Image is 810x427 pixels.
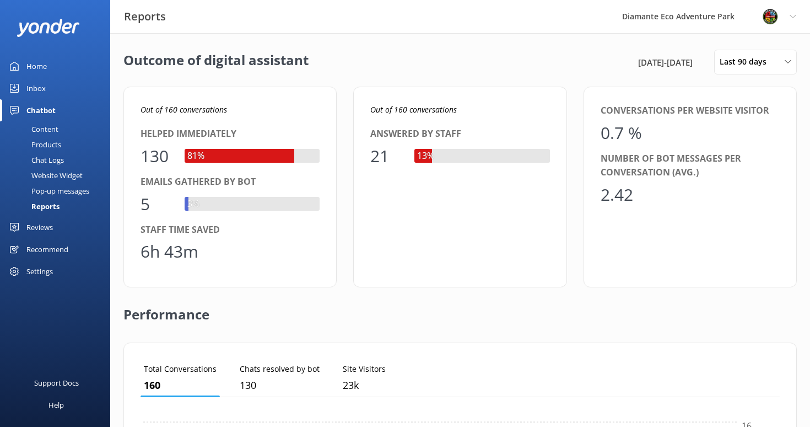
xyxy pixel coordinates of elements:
[7,152,110,168] a: Chat Logs
[26,99,56,121] div: Chatbot
[7,152,64,168] div: Chat Logs
[638,56,693,69] span: [DATE] - [DATE]
[7,121,58,137] div: Content
[370,143,403,169] div: 21
[141,238,198,265] div: 6h 43m
[7,137,61,152] div: Products
[7,137,110,152] a: Products
[26,216,53,238] div: Reviews
[141,223,320,237] div: Staff time saved
[601,152,780,180] div: Number of bot messages per conversation (avg.)
[26,238,68,260] div: Recommend
[26,77,46,99] div: Inbox
[141,104,227,115] i: Out of 160 conversations
[141,143,174,169] div: 130
[240,377,320,393] p: 130
[7,199,60,214] div: Reports
[601,182,634,208] div: 2.42
[370,127,549,141] div: Answered by staff
[7,168,110,183] a: Website Widget
[762,8,779,25] img: 831-1756915225.png
[185,149,207,163] div: 81%
[7,183,110,199] a: Pop-up messages
[141,175,320,189] div: Emails gathered by bot
[185,197,202,211] div: 3%
[48,394,64,416] div: Help
[124,8,166,25] h3: Reports
[26,260,53,282] div: Settings
[144,363,217,375] p: Total Conversations
[7,121,110,137] a: Content
[370,104,457,115] i: Out of 160 conversations
[17,19,80,37] img: yonder-white-logo.png
[601,104,780,118] div: Conversations per website visitor
[144,377,217,393] p: 160
[7,183,89,199] div: Pop-up messages
[7,199,110,214] a: Reports
[343,377,386,393] p: 22,787
[26,55,47,77] div: Home
[601,120,642,146] div: 0.7 %
[123,287,209,332] h2: Performance
[141,127,320,141] div: Helped immediately
[34,372,79,394] div: Support Docs
[123,50,309,74] h2: Outcome of digital assistant
[141,191,174,217] div: 5
[240,363,320,375] p: Chats resolved by bot
[7,168,83,183] div: Website Widget
[414,149,437,163] div: 13%
[720,56,773,68] span: Last 90 days
[343,363,386,375] p: Site Visitors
